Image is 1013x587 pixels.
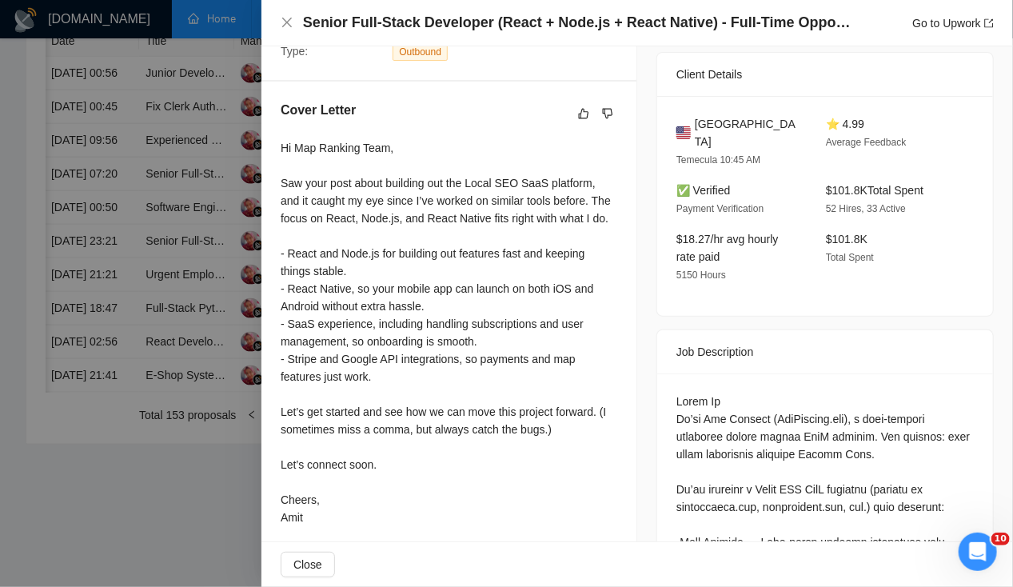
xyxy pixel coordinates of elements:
[676,233,779,263] span: $18.27/hr avg hourly rate paid
[826,184,923,197] span: $101.8K Total Spent
[676,203,764,214] span: Payment Verification
[598,104,617,123] button: dislike
[281,16,293,29] span: close
[281,552,335,577] button: Close
[826,233,867,246] span: $101.8K
[826,252,874,263] span: Total Spent
[959,533,997,571] iframe: Intercom live chat
[293,556,322,573] span: Close
[676,124,691,142] img: 🇺🇸
[602,107,613,120] span: dislike
[826,137,907,148] span: Average Feedback
[912,17,994,30] a: Go to Upworkexport
[826,118,864,130] span: ⭐ 4.99
[676,154,760,166] span: Temecula 10:45 AM
[281,16,293,30] button: Close
[281,139,617,526] div: Hi Map Ranking Team, Saw your post about building out the Local SEO SaaS platform, and it caught ...
[303,13,855,33] h4: Senior Full-Stack Developer (React + Node.js + React Native) - Full-Time Opportunity
[991,533,1010,545] span: 10
[695,115,800,150] span: [GEOGRAPHIC_DATA]
[676,53,974,96] div: Client Details
[676,330,974,373] div: Job Description
[393,43,448,61] span: Outbound
[984,18,994,28] span: export
[281,45,308,58] span: Type:
[578,107,589,120] span: like
[676,270,726,281] span: 5150 Hours
[281,101,356,120] h5: Cover Letter
[826,203,906,214] span: 52 Hires, 33 Active
[574,104,593,123] button: like
[676,184,731,197] span: ✅ Verified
